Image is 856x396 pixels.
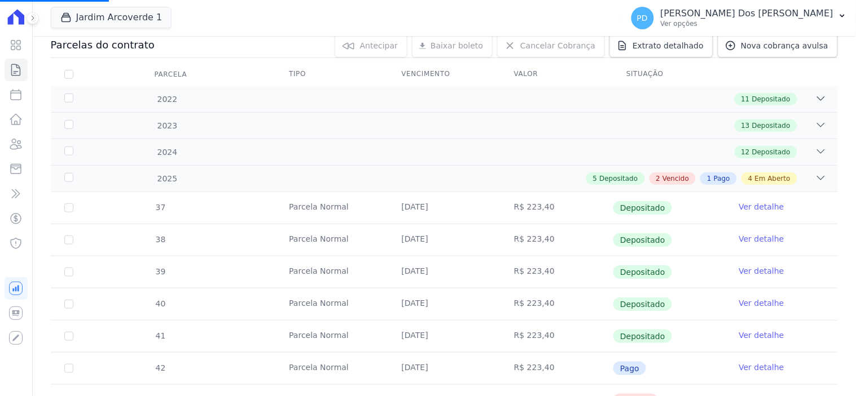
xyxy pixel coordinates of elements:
[155,363,166,372] span: 42
[613,233,672,247] span: Depositado
[748,173,753,184] span: 4
[662,173,689,184] span: Vencido
[64,300,73,309] input: Só é possível selecionar pagamentos em aberto
[275,224,388,256] td: Parcela Normal
[388,192,501,224] td: [DATE]
[599,173,638,184] span: Depositado
[155,235,166,244] span: 38
[739,362,784,373] a: Ver detalhe
[752,121,791,131] span: Depositado
[613,362,646,375] span: Pago
[388,224,501,256] td: [DATE]
[752,147,791,157] span: Depositado
[388,256,501,288] td: [DATE]
[501,288,613,320] td: R$ 223,40
[501,63,613,86] th: Valor
[155,299,166,308] span: 40
[755,173,791,184] span: Em Aberto
[739,297,784,309] a: Ver detalhe
[613,297,672,311] span: Depositado
[718,34,838,57] a: Nova cobrança avulsa
[501,192,613,224] td: R$ 223,40
[739,330,784,341] a: Ver detalhe
[707,173,712,184] span: 1
[741,121,750,131] span: 13
[388,288,501,320] td: [DATE]
[388,353,501,384] td: [DATE]
[741,40,828,51] span: Nova cobrança avulsa
[633,40,704,51] span: Extrato detalhado
[661,19,833,28] p: Ver opções
[501,224,613,256] td: R$ 223,40
[739,265,784,277] a: Ver detalhe
[609,34,713,57] a: Extrato detalhado
[622,2,856,34] button: PD [PERSON_NAME] Dos [PERSON_NAME] Ver opções
[388,63,501,86] th: Vencimento
[275,288,388,320] td: Parcela Normal
[613,265,672,279] span: Depositado
[714,173,730,184] span: Pago
[593,173,598,184] span: 5
[739,233,784,244] a: Ver detalhe
[155,331,166,340] span: 41
[741,147,750,157] span: 12
[155,203,166,212] span: 37
[64,332,73,341] input: Só é possível selecionar pagamentos em aberto
[752,94,791,104] span: Depositado
[64,235,73,244] input: Só é possível selecionar pagamentos em aberto
[501,321,613,352] td: R$ 223,40
[501,353,613,384] td: R$ 223,40
[51,38,155,52] h3: Parcelas do contrato
[64,268,73,277] input: Só é possível selecionar pagamentos em aberto
[275,192,388,224] td: Parcela Normal
[661,8,833,19] p: [PERSON_NAME] Dos [PERSON_NAME]
[613,63,725,86] th: Situação
[501,256,613,288] td: R$ 223,40
[64,364,73,373] input: Só é possível selecionar pagamentos em aberto
[275,63,388,86] th: Tipo
[64,203,73,212] input: Só é possível selecionar pagamentos em aberto
[637,14,648,22] span: PD
[613,201,672,215] span: Depositado
[155,267,166,276] span: 39
[51,7,172,28] button: Jardim Arcoverde 1
[275,353,388,384] td: Parcela Normal
[388,321,501,352] td: [DATE]
[275,321,388,352] td: Parcela Normal
[141,63,201,86] div: Parcela
[741,94,750,104] span: 11
[613,330,672,343] span: Depositado
[275,256,388,288] td: Parcela Normal
[739,201,784,212] a: Ver detalhe
[656,173,661,184] span: 2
